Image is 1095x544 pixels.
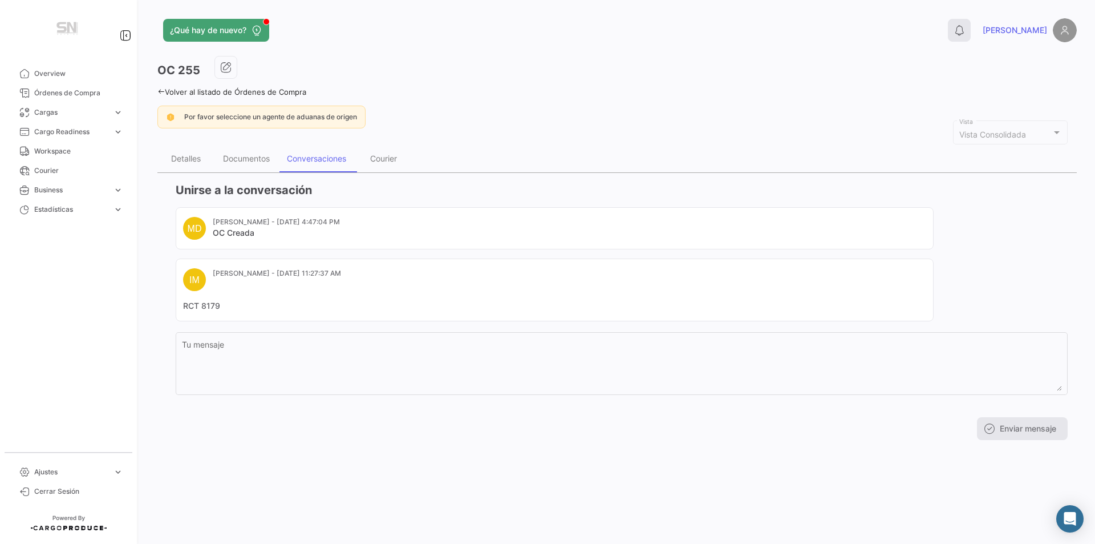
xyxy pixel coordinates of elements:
span: expand_more [113,185,123,195]
h3: Unirse a la conversación [176,182,1068,198]
span: Cargo Readiness [34,127,108,137]
span: [PERSON_NAME] [983,25,1047,36]
span: expand_more [113,467,123,477]
span: Órdenes de Compra [34,88,123,98]
mat-card-subtitle: [PERSON_NAME] - [DATE] 4:47:04 PM [213,217,340,227]
span: expand_more [113,127,123,137]
span: expand_more [113,204,123,215]
span: Por favor seleccione un agente de aduanas de origen [184,112,357,121]
div: Abrir Intercom Messenger [1056,505,1084,533]
span: Business [34,185,108,195]
span: Estadísticas [34,204,108,215]
mat-card-subtitle: [PERSON_NAME] - [DATE] 11:27:37 AM [213,268,341,279]
a: Volver al listado de Órdenes de Compra [157,87,306,96]
div: Detalles [171,154,201,163]
button: ¿Qué hay de nuevo? [163,19,269,42]
img: Manufactura+Logo.png [40,14,97,46]
span: Ajustes [34,467,108,477]
a: Órdenes de Compra [9,83,128,103]
mat-card-content: RCT 8179 [183,300,926,312]
h3: OC 255 [157,62,200,78]
mat-card-title: OC Creada [213,227,340,239]
span: ¿Qué hay de nuevo? [170,25,246,36]
span: Courier [34,166,123,176]
a: Courier [9,161,128,180]
a: Overview [9,64,128,83]
mat-select-trigger: Vista Consolidada [959,130,1026,139]
img: placeholder-user.png [1053,18,1077,42]
a: Workspace [9,142,128,161]
div: IM [183,268,206,291]
span: Overview [34,68,123,79]
div: MD [183,217,206,240]
span: Cerrar Sesión [34,486,123,497]
div: Courier [370,154,397,163]
span: Cargas [34,107,108,118]
span: expand_more [113,107,123,118]
span: Workspace [34,146,123,156]
div: Documentos [223,154,270,163]
div: Conversaciones [287,154,346,163]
